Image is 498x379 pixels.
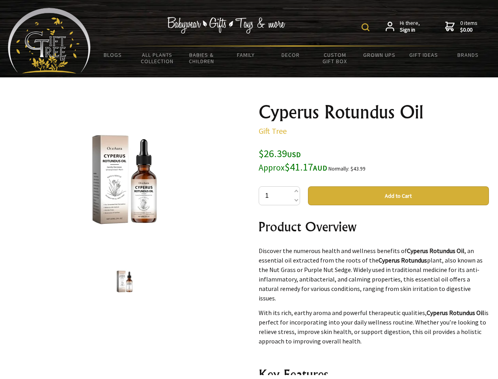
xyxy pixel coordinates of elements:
[91,47,135,63] a: BLOGS
[328,165,366,172] small: Normally: $43.99
[259,217,489,236] h2: Product Overview
[400,26,420,34] strong: Sign in
[167,17,285,34] img: Babywear - Gifts - Toys & more
[268,47,313,63] a: Decor
[259,103,489,122] h1: Cyperus Rotundus Oil
[135,47,180,69] a: All Plants Collection
[357,47,401,63] a: Grown Ups
[259,246,489,303] p: Discover the numerous health and wellness benefits of , an essential oil extracted from the roots...
[259,162,285,173] small: Approx
[460,19,477,34] span: 0 items
[8,8,91,73] img: Babyware - Gifts - Toys and more...
[63,118,186,241] img: Cyperus Rotundus Oil
[400,20,420,34] span: Hi there,
[259,126,287,136] a: Gift Tree
[379,256,427,264] strong: Cyperus Rotundus
[460,26,477,34] strong: $0.00
[308,186,489,205] button: Add to Cart
[179,47,224,69] a: Babies & Children
[259,308,489,346] p: With its rich, earthy aroma and powerful therapeutic qualities, is perfect for incorporating into...
[110,266,140,296] img: Cyperus Rotundus Oil
[287,150,301,159] span: USD
[446,47,491,63] a: Brands
[386,20,420,34] a: Hi there,Sign in
[401,47,446,63] a: Gift Ideas
[313,163,327,173] span: AUD
[407,247,464,255] strong: Cyperus Rotundus Oil
[362,23,369,31] img: product search
[259,147,327,173] span: $26.39 $41.17
[427,309,484,317] strong: Cyperus Rotundus Oil
[313,47,357,69] a: Custom Gift Box
[445,20,477,34] a: 0 items$0.00
[224,47,269,63] a: Family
